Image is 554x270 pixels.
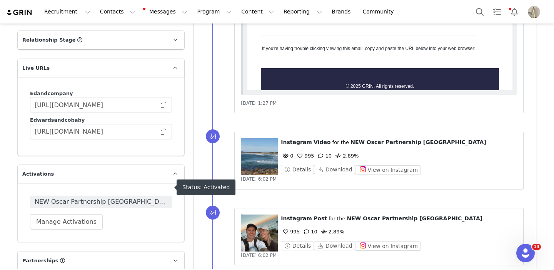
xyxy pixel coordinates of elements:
p: Content Collected: We have identified the following pieces of content you've recently created: [29,106,252,114]
button: Profile [523,6,548,18]
li: Option 2: Upload a screenshot of your metrics directly to our platform. [44,200,252,208]
span: [DATE] 6:02 PM [241,253,277,258]
a: View on Instagram [355,167,421,173]
span: Activations [22,170,54,178]
p: Thank you for your cooperation and continued collaboration. If you have any questions or need ass... [13,243,252,260]
a: Upload Metrics [194,119,252,133]
button: Contacts [95,3,140,20]
a: Tasks [489,3,506,20]
li: Enhancing collaboration opportunities [44,157,252,165]
p: ⁨ ⁩ ⁨ ⁩ for the ⁨ ⁩ [281,215,517,223]
span: [DATE] 6:02 PM [241,176,277,182]
span: 2.89% [334,153,359,159]
span: Partnerships [22,257,58,265]
button: Search [471,3,488,20]
button: Reporting [279,3,327,20]
li: Option 2: Upload a screenshot of your metrics directly to our platform. [44,221,252,229]
a: Community [358,3,402,20]
span: NEW Oscar Partnership [GEOGRAPHIC_DATA] [35,197,167,206]
span: Edwardsandcobaby [30,117,85,123]
p: Hi [PERSON_NAME], [13,71,252,79]
span: Edandcompany [30,91,73,96]
li: Providing insights that can help boost your content's reach [44,165,252,173]
button: Program [192,3,236,20]
p: Why We Need Your Metrics: Providing your content metrics helps us ensure accurate reporting and a... [29,119,252,144]
li: Enhancing collaboration opportunities [44,178,252,186]
button: Content [237,3,279,20]
img: grin logo [6,9,33,16]
span: [DATE] 1:27 PM [241,101,277,106]
button: Notifications [506,3,523,20]
span: 0 [281,153,293,159]
p: Your participation is vital to maintaining the quality and accuracy of the data we use to support... [13,214,252,238]
img: Grin [13,23,252,61]
button: Messages [140,3,192,20]
button: Recruitment [40,3,95,20]
span: 995 [281,229,300,235]
li: Option 1: Manually enter the metrics into our platform UI. [44,192,252,200]
p: Why We Need Your Metrics: Providing your content metrics helps us ensure accurate reporting and a... [29,140,252,164]
iframe: Intercom live chat [516,244,535,262]
span: 995 [295,153,314,159]
button: Download [314,165,355,174]
span: Instagram [281,139,312,145]
span: 10 [316,153,332,159]
span: 10 [302,229,317,235]
span: 2.89% [319,229,344,235]
span: Instagram [281,215,312,221]
span: NEW Oscar Partnership [GEOGRAPHIC_DATA] [347,215,483,221]
button: Details [281,165,314,174]
li: Tracking performance accurately [44,170,252,178]
button: Download [314,241,355,250]
button: Details [281,241,314,250]
button: Manage Activations [30,214,103,230]
p: ⁨ ⁩ ⁨ ⁩ for the ⁨ ⁩ [281,138,517,146]
span: Relationship Stage [22,36,76,44]
button: View on Instagram [355,165,421,174]
a: Brands [327,3,357,20]
span: Post [314,215,327,221]
p: How to Submit Your Metrics: [29,200,252,208]
a: View on Instagram [355,243,421,249]
p: How to Submit Your Metrics: [29,179,252,187]
li: Tracking performance accurately [44,149,252,157]
img: e68b206c-8001-4c45-946a-86e832f9574f.png [528,6,540,18]
span: Live URLs [22,64,50,72]
p: We're reaching out to let you know that we've successfully collected your latest content, and now... [13,84,252,101]
a: [URL][DOMAIN_NAME] [44,119,101,135]
div: Status: Activated [182,184,230,191]
span: Video [314,139,331,145]
li: Providing insights that can help boost your content's reach [44,186,252,194]
button: View on Instagram [355,241,421,251]
span: NEW Oscar Partnership [GEOGRAPHIC_DATA] [350,139,486,145]
p: Your participation is vital to maintaining the quality and accuracy of the data we use to support... [13,235,252,259]
li: Option 1: Manually enter the metrics into our platform UI. [44,213,252,221]
span: 13 [532,244,541,250]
